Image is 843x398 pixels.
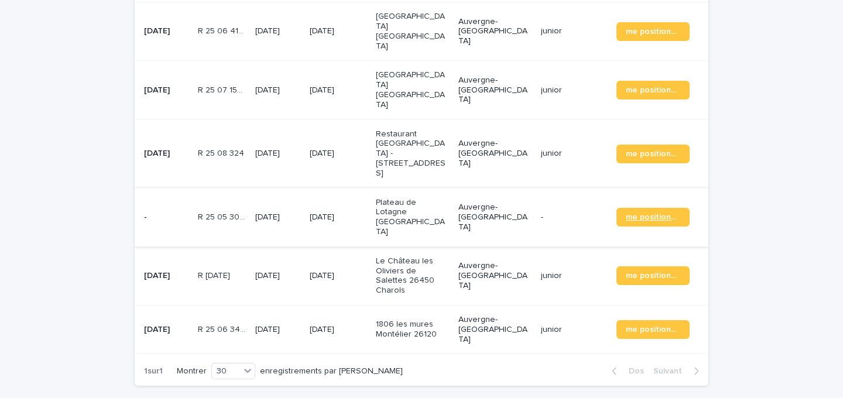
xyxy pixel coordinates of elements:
button: Suivant [649,366,708,376]
font: junior [541,325,562,334]
font: me positionner [626,213,684,221]
font: Restaurant [GEOGRAPHIC_DATA] - [STREET_ADDRESS] [376,130,446,177]
a: me positionner [616,320,690,339]
font: [DATE] [255,213,280,221]
font: [DATE] [144,149,170,157]
font: R 25 07 1597 [198,86,247,94]
font: [DATE] [310,149,334,157]
font: [DATE] [255,86,280,94]
a: me positionner [616,145,690,163]
font: [DATE] [144,86,170,94]
font: [DATE] [310,272,334,280]
font: junior [541,272,562,280]
font: - [541,213,543,221]
font: [GEOGRAPHIC_DATA] [GEOGRAPHIC_DATA] [376,12,445,50]
font: [DATE] [310,86,334,94]
font: 1 [159,367,163,375]
font: [DATE] [255,149,280,157]
button: Dos [602,366,649,376]
font: [DATE] [144,325,170,334]
tr: [DATE]R 25 07 1597 [DATE][DATE][GEOGRAPHIC_DATA] [GEOGRAPHIC_DATA]Auvergne-[GEOGRAPHIC_DATA]junio... [135,61,708,119]
tr: -R 25 05 3098 [DATE][DATE]Plateau de Lotagne [GEOGRAPHIC_DATA]Auvergne-[GEOGRAPHIC_DATA]-me posit... [135,188,708,246]
font: [DATE] [255,272,280,280]
font: [DATE] [310,27,334,35]
font: sur [148,367,159,375]
font: R 25 06 3485 [198,325,249,334]
font: Plateau de Lotagne [GEOGRAPHIC_DATA] [376,198,445,236]
font: Auvergne-[GEOGRAPHIC_DATA] [458,18,527,46]
font: [DATE] [144,272,170,280]
font: Auvergne-[GEOGRAPHIC_DATA] [458,262,527,290]
p: R 25 05 3098 [198,210,248,222]
font: Montrer [177,367,207,375]
font: R [DATE] [198,272,230,280]
font: Auvergne-[GEOGRAPHIC_DATA] [458,139,527,167]
p: R 25 04 1720 [198,269,232,281]
p: R 25 06 4104 [198,24,248,36]
font: me positionner [626,272,684,280]
a: me positionner [616,22,690,41]
font: junior [541,149,562,157]
font: me positionner [626,28,684,36]
font: [DATE] [255,27,280,35]
tr: [DATE]R 25 08 324 [DATE][DATE]Restaurant [GEOGRAPHIC_DATA] - [STREET_ADDRESS]Auvergne-[GEOGRAPHIC... [135,119,708,188]
font: R 25 06 4104 [198,27,249,35]
font: - [144,213,147,221]
font: 1 [144,367,148,375]
font: Auvergne-[GEOGRAPHIC_DATA] [458,315,527,344]
font: 1806 les mures Montélier 26120 [376,320,437,338]
a: me positionner [616,266,690,285]
font: [DATE] [310,325,334,334]
font: Suivant [653,367,682,375]
font: [DATE] [255,325,280,334]
tr: [DATE]R 25 06 4104 [DATE][DATE][GEOGRAPHIC_DATA] [GEOGRAPHIC_DATA]Auvergne-[GEOGRAPHIC_DATA]junio... [135,2,708,61]
font: junior [541,86,562,94]
font: Dos [629,367,644,375]
tr: [DATE]R [DATE] [DATE][DATE]Le Château les Oliviers de Salettes 26450 CharolsAuvergne-[GEOGRAPHIC_... [135,246,708,305]
font: me positionner [626,150,684,158]
font: Auvergne-[GEOGRAPHIC_DATA] [458,76,527,104]
p: R 25 06 3485 [198,322,248,335]
tr: [DATE]R 25 06 3485 [DATE][DATE]1806 les mures Montélier 26120Auvergne-[GEOGRAPHIC_DATA]juniorme p... [135,305,708,354]
font: junior [541,27,562,35]
font: R 25 08 324 [198,149,244,157]
font: Auvergne-[GEOGRAPHIC_DATA] [458,203,527,231]
font: me positionner [626,325,684,334]
font: enregistrements par [PERSON_NAME] [260,367,403,375]
font: [GEOGRAPHIC_DATA] [GEOGRAPHIC_DATA] [376,71,445,108]
a: me positionner [616,208,690,227]
font: me positionner [626,86,684,94]
font: [DATE] [144,27,170,35]
font: 30 [217,367,227,375]
font: R 25 05 3098 [198,213,249,221]
font: Le Château les Oliviers de Salettes 26450 Charols [376,257,437,294]
font: [DATE] [310,213,334,221]
a: me positionner [616,81,690,99]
